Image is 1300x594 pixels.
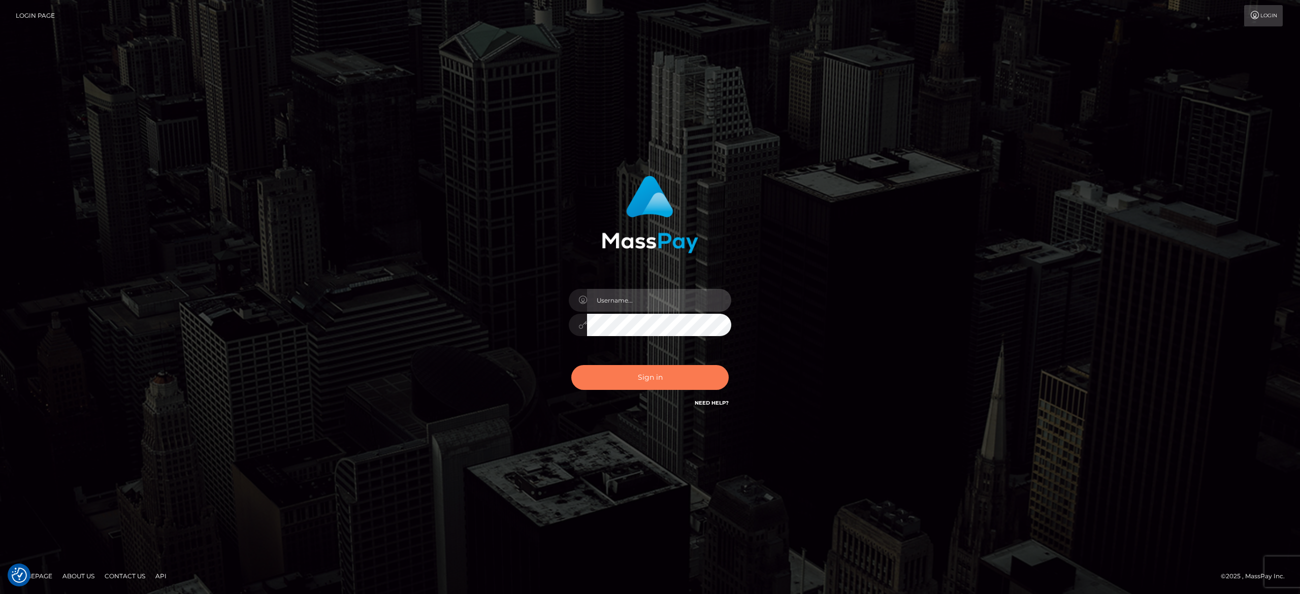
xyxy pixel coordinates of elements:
a: Contact Us [101,568,149,584]
a: Login Page [16,5,55,26]
input: Username... [587,289,731,312]
a: Need Help? [695,400,729,406]
a: Login [1244,5,1283,26]
button: Consent Preferences [12,568,27,583]
a: About Us [58,568,99,584]
div: © 2025 , MassPay Inc. [1221,571,1292,582]
a: Homepage [11,568,56,584]
a: API [151,568,171,584]
img: Revisit consent button [12,568,27,583]
button: Sign in [571,365,729,390]
img: MassPay Login [602,176,698,253]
